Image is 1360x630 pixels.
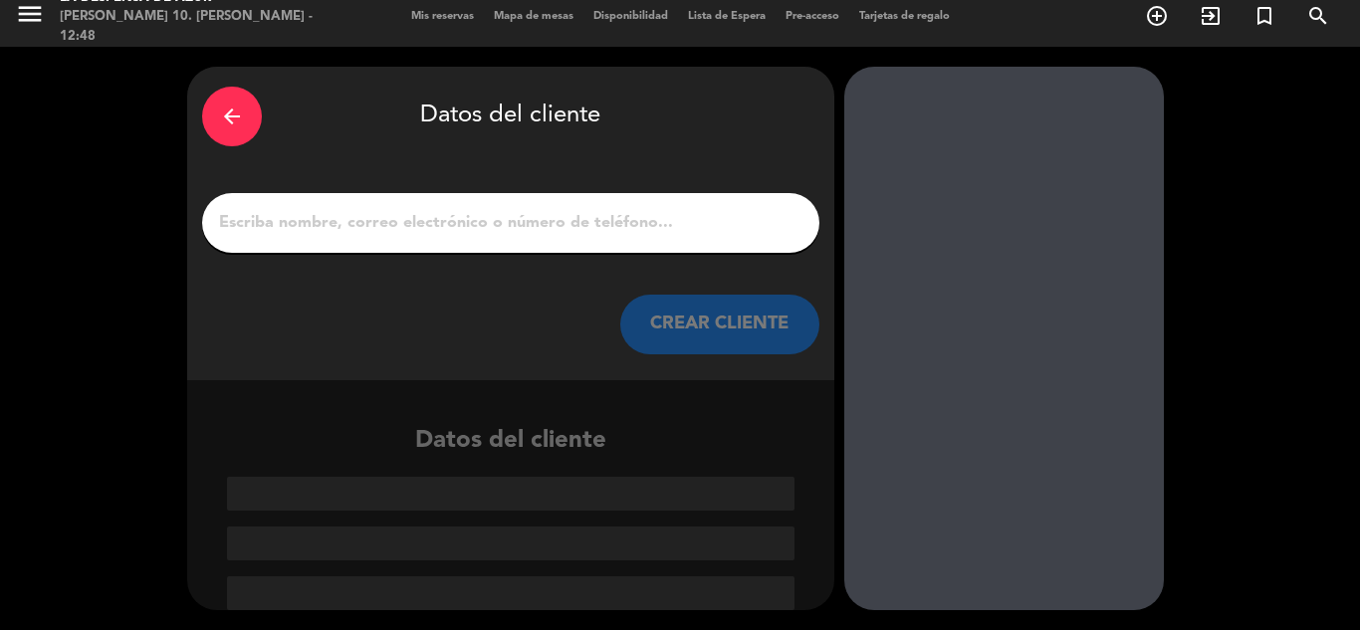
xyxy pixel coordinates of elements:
input: Escriba nombre, correo electrónico o número de teléfono... [217,209,804,237]
span: Disponibilidad [583,11,678,22]
div: Datos del cliente [202,82,819,151]
div: [PERSON_NAME] 10. [PERSON_NAME] - 12:48 [60,7,326,46]
span: Mapa de mesas [484,11,583,22]
span: Tarjetas de regalo [849,11,960,22]
i: turned_in_not [1252,4,1276,28]
i: arrow_back [220,105,244,128]
i: search [1306,4,1330,28]
span: Pre-acceso [776,11,849,22]
i: exit_to_app [1199,4,1223,28]
button: CREAR CLIENTE [620,295,819,354]
div: Datos del cliente [187,422,834,610]
span: Lista de Espera [678,11,776,22]
i: add_circle_outline [1145,4,1169,28]
span: Mis reservas [401,11,484,22]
